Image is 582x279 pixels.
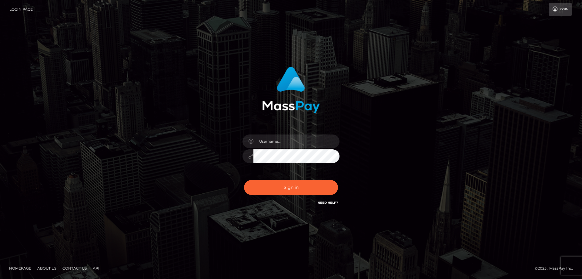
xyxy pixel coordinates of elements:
input: Username... [253,134,339,148]
div: © 2025 , MassPay Inc. [535,265,577,272]
a: Need Help? [318,201,338,205]
img: MassPay Login [262,67,320,113]
a: Contact Us [60,264,89,273]
a: Login Page [9,3,33,16]
a: Homepage [7,264,34,273]
button: Sign in [244,180,338,195]
a: API [90,264,102,273]
a: About Us [35,264,59,273]
a: Login [549,3,572,16]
